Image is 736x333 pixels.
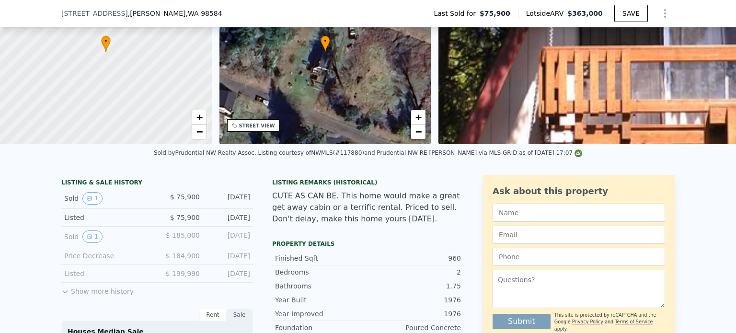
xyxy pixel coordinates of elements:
[64,269,149,278] div: Listed
[411,110,425,125] a: Zoom in
[572,319,603,324] a: Privacy Policy
[166,270,200,277] span: $ 199,990
[275,267,368,277] div: Bedrooms
[415,126,422,138] span: −
[101,37,111,46] span: •
[186,10,222,17] span: , WA 98584
[61,283,134,296] button: Show more history
[275,309,368,319] div: Year Improved
[493,184,665,198] div: Ask about this property
[275,295,368,305] div: Year Built
[615,319,653,324] a: Terms of Service
[196,126,202,138] span: −
[526,9,567,18] span: Lotside ARV
[368,281,461,291] div: 1.75
[275,323,368,333] div: Foundation
[226,309,253,321] div: Sale
[207,213,250,222] div: [DATE]
[166,252,200,260] span: $ 184,900
[82,230,103,243] button: View historical data
[493,204,665,222] input: Name
[368,323,461,333] div: Poured Concrete
[411,125,425,139] a: Zoom out
[321,35,330,52] div: •
[655,4,675,23] button: Show Options
[101,35,111,52] div: •
[272,240,464,248] div: Property details
[166,231,200,239] span: $ 185,000
[493,226,665,244] input: Email
[493,248,665,266] input: Phone
[567,10,603,17] span: $363,000
[64,213,149,222] div: Listed
[154,149,258,156] div: Sold by Prudential NW Realty Assoc. .
[272,179,464,186] div: Listing Remarks (Historical)
[192,110,207,125] a: Zoom in
[207,269,250,278] div: [DATE]
[61,179,253,188] div: LISTING & SALE HISTORY
[368,253,461,263] div: 960
[64,230,149,243] div: Sold
[275,253,368,263] div: Finished Sqft
[207,230,250,243] div: [DATE]
[128,9,222,18] span: , [PERSON_NAME]
[321,37,330,46] span: •
[493,314,551,329] button: Submit
[480,9,510,18] span: $75,900
[575,149,582,157] img: NWMLS Logo
[61,9,128,18] span: [STREET_ADDRESS]
[64,192,149,205] div: Sold
[199,309,226,321] div: Rent
[196,111,202,123] span: +
[64,251,149,261] div: Price Decrease
[434,9,480,18] span: Last Sold for
[614,5,648,22] button: SAVE
[272,190,464,225] div: CUTE AS CAN BE. This home would make a great get away cabin or a terrific rental. Priced to sell....
[82,192,103,205] button: View historical data
[368,267,461,277] div: 2
[170,214,200,221] span: $ 75,900
[275,281,368,291] div: Bathrooms
[415,111,422,123] span: +
[554,312,665,333] div: This site is protected by reCAPTCHA and the Google and apply.
[207,251,250,261] div: [DATE]
[207,192,250,205] div: [DATE]
[368,295,461,305] div: 1976
[170,193,200,201] span: $ 75,900
[368,309,461,319] div: 1976
[239,122,275,129] div: STREET VIEW
[258,149,582,156] div: Listing courtesy of NWMLS (#117880) and Prudential NW RE [PERSON_NAME] via MLS GRID as of [DATE] ...
[192,125,207,139] a: Zoom out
